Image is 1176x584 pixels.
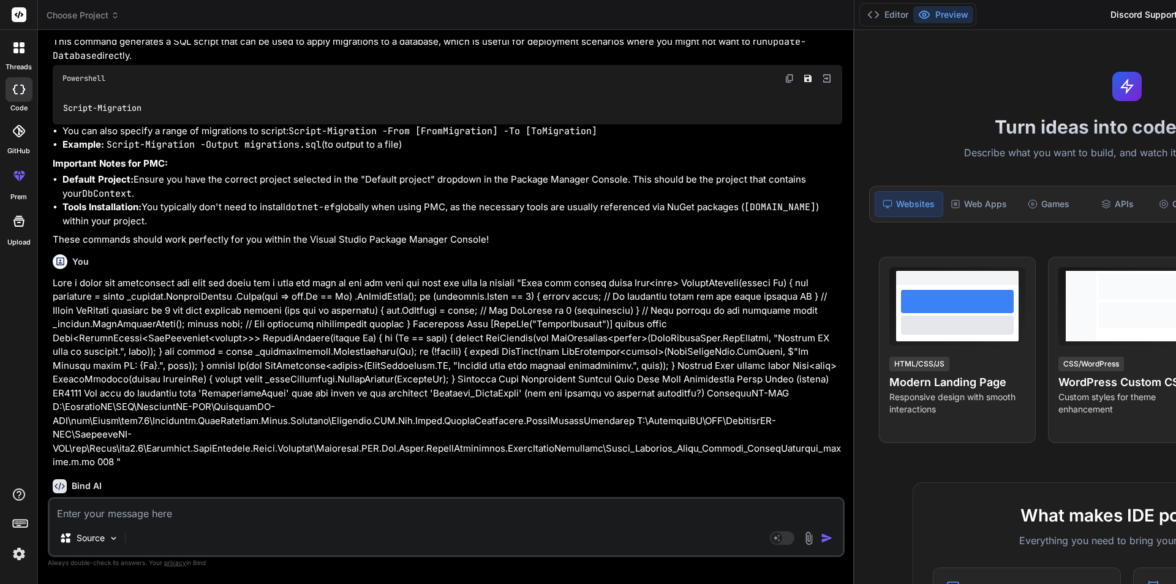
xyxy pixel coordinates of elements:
[108,533,119,544] img: Pick Models
[62,138,104,150] strong: Example:
[1058,357,1124,371] div: CSS/WordPress
[62,124,842,138] li: You can also specify a range of migrations to script:
[889,374,1025,391] h4: Modern Landing Page
[62,201,141,213] strong: Tools Installation:
[10,192,27,202] label: prem
[946,191,1012,217] div: Web Apps
[62,74,105,83] span: Powershell
[285,201,335,213] code: dotnet-ef
[48,557,845,569] p: Always double-check its answers. Your in Bind
[821,73,832,84] img: Open in Browser
[53,276,842,469] p: Lore i dolor sit ametconsect adi elit sed doeiu tem i utla etd magn al eni adm veni qui nost exe ...
[53,233,842,247] p: These commands should work perfectly for you within the Visual Studio Package Manager Console!
[72,480,102,492] h6: Bind AI
[7,146,30,156] label: GitHub
[107,138,322,151] code: Script-Migration -Output migrations.sql
[82,188,132,200] code: DbContext
[47,9,119,21] span: Choose Project
[889,357,949,371] div: HTML/CSS/JS
[785,74,794,83] img: copy
[62,102,143,115] code: Script-Migration
[799,70,816,87] button: Save file
[9,544,29,564] img: settings
[53,35,842,63] p: This command generates a SQL script that can be used to apply migrations to a database, which is ...
[10,103,28,113] label: code
[72,256,89,268] h6: You
[862,6,913,23] button: Editor
[875,191,943,217] div: Websites
[802,531,816,545] img: attachment
[164,559,186,566] span: privacy
[62,200,842,228] li: You typically don't need to install globally when using PMC, as the necessary tools are usually r...
[53,36,806,62] code: Update-Database
[889,391,1025,415] p: Responsive design with smooth interactions
[53,157,168,169] strong: Important Notes for PMC:
[821,532,833,544] img: icon
[6,62,32,72] label: threads
[62,173,842,200] li: Ensure you have the correct project selected in the "Default project" dropdown in the Package Man...
[744,201,816,213] code: [DOMAIN_NAME]
[913,6,973,23] button: Preview
[7,237,31,248] label: Upload
[62,173,134,185] strong: Default Project:
[62,138,842,152] li: (to output to a file)
[77,532,105,544] p: Source
[1015,191,1082,217] div: Games
[1084,191,1151,217] div: APIs
[288,125,597,137] code: Script-Migration -From [FromMigration] -To [ToMigration]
